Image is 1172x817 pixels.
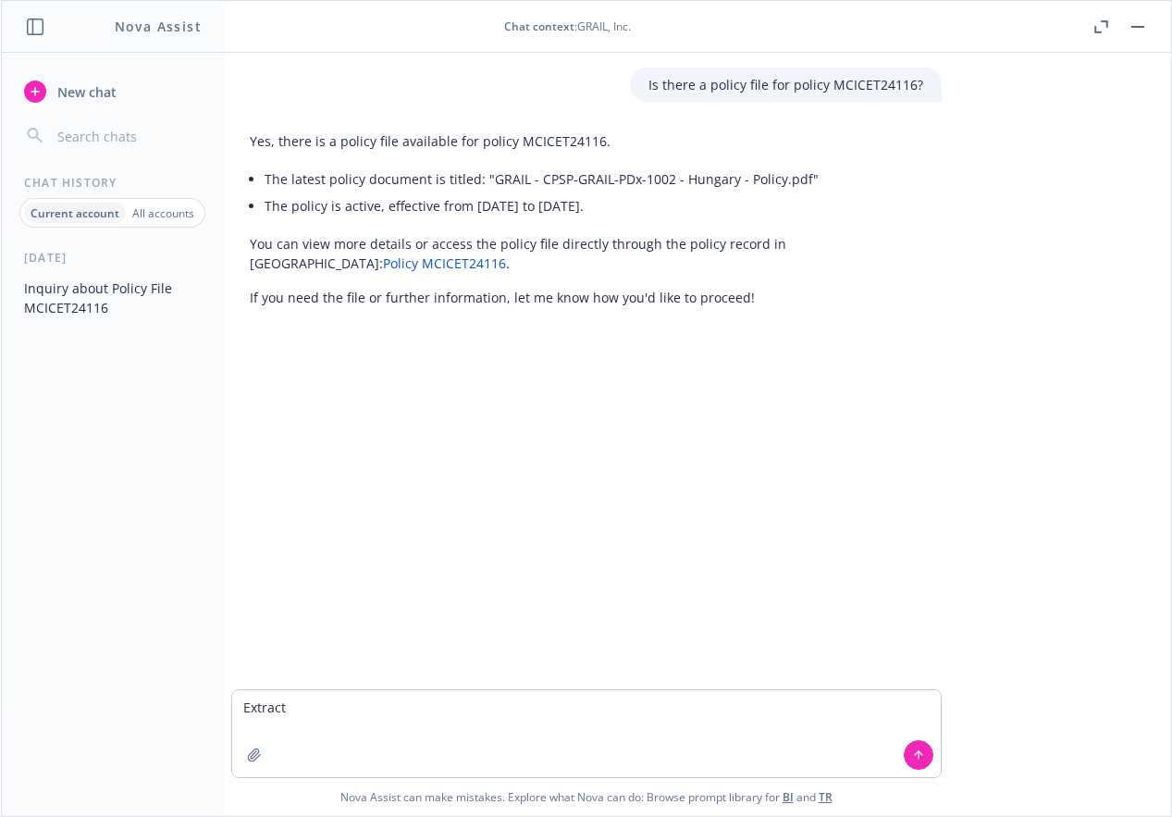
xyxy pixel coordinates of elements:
span: Chat context [504,19,574,34]
span: Nova Assist can make mistakes. Explore what Nova can do: Browse prompt library for and [8,778,1164,816]
a: TR [819,789,833,805]
div: Chat History [2,175,223,191]
p: All accounts [132,205,194,221]
button: Inquiry about Policy File MCICET24116 [17,273,208,323]
button: New chat [17,75,208,108]
span: New chat [54,82,117,102]
div: [DATE] [2,250,223,266]
p: Is there a policy file for policy MCICET24116? [648,75,923,94]
div: : GRAIL, Inc. [45,19,1090,34]
li: The policy is active, effective from [DATE] to [DATE]. [265,192,923,219]
input: Search chats [54,123,201,149]
a: BI [783,789,794,805]
h1: Nova Assist [115,17,202,36]
a: Policy MCICET24116 [383,254,506,272]
p: Current account [31,205,119,221]
p: You can view more details or access the policy file directly through the policy record in [GEOGRA... [250,234,923,273]
textarea: Extract [232,690,941,777]
p: Yes, there is a policy file available for policy MCICET24116. [250,131,923,151]
li: The latest policy document is titled: "GRAIL - CPSP-GRAIL-PDx-1002 - Hungary - Policy.pdf" [265,166,923,192]
p: If you need the file or further information, let me know how you'd like to proceed! [250,288,923,307]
